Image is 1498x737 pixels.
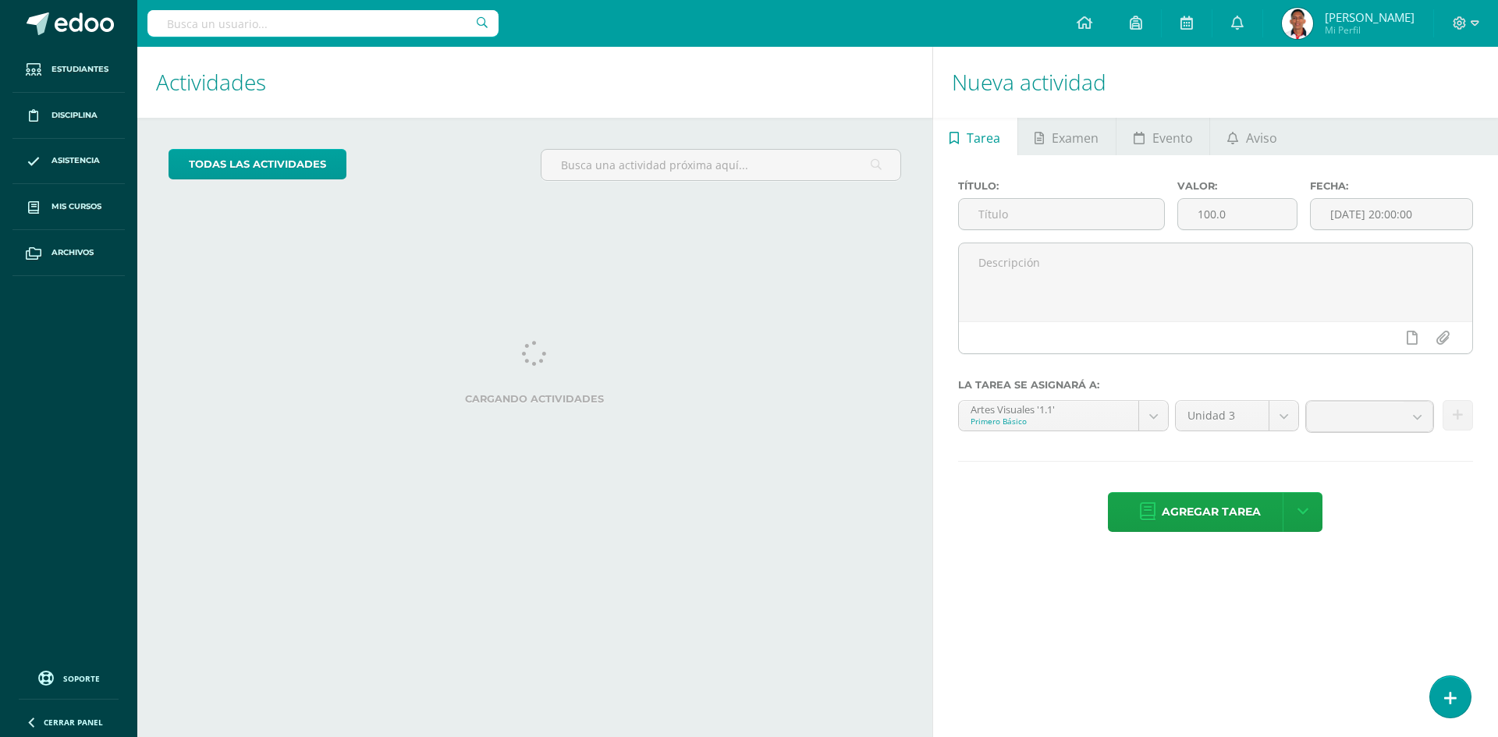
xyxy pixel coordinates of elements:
[169,149,346,179] a: todas las Actividades
[1187,401,1257,431] span: Unidad 3
[12,230,125,276] a: Archivos
[63,673,100,684] span: Soporte
[971,416,1127,427] div: Primero Básico
[1310,180,1473,192] label: Fecha:
[1210,118,1294,155] a: Aviso
[1325,23,1415,37] span: Mi Perfil
[1325,9,1415,25] span: [PERSON_NAME]
[1052,119,1099,157] span: Examen
[169,393,901,405] label: Cargando actividades
[1282,8,1313,39] img: bbe31b637bae6f76c657eb9e9fee595e.png
[1176,401,1298,431] a: Unidad 3
[1177,180,1297,192] label: Valor:
[958,180,1166,192] label: Título:
[44,717,103,728] span: Cerrar panel
[156,47,914,118] h1: Actividades
[51,63,108,76] span: Estudiantes
[1311,199,1472,229] input: Fecha de entrega
[967,119,1000,157] span: Tarea
[1246,119,1277,157] span: Aviso
[1116,118,1209,155] a: Evento
[1178,199,1296,229] input: Puntos máximos
[1018,118,1116,155] a: Examen
[1162,493,1261,531] span: Agregar tarea
[971,401,1127,416] div: Artes Visuales '1.1'
[12,93,125,139] a: Disciplina
[959,199,1165,229] input: Título
[933,118,1017,155] a: Tarea
[51,109,98,122] span: Disciplina
[19,667,119,688] a: Soporte
[959,401,1168,431] a: Artes Visuales '1.1'Primero Básico
[147,10,499,37] input: Busca un usuario...
[12,139,125,185] a: Asistencia
[12,184,125,230] a: Mis cursos
[958,379,1473,391] label: La tarea se asignará a:
[51,154,100,167] span: Asistencia
[12,47,125,93] a: Estudiantes
[952,47,1479,118] h1: Nueva actividad
[1152,119,1193,157] span: Evento
[51,246,94,259] span: Archivos
[51,200,101,213] span: Mis cursos
[541,150,900,180] input: Busca una actividad próxima aquí...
